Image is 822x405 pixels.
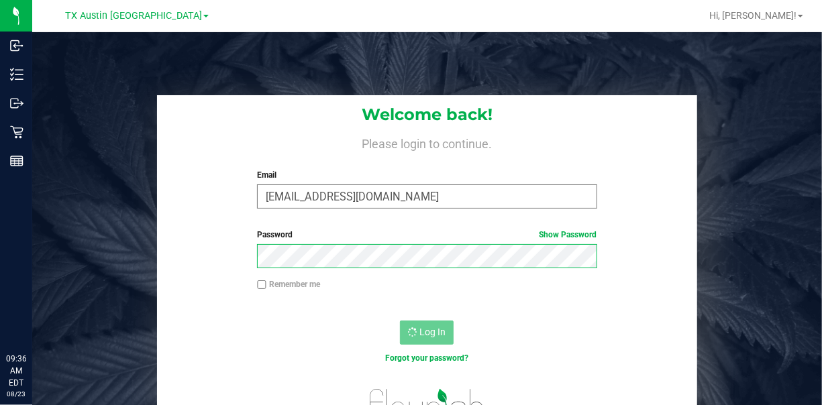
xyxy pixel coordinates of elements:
inline-svg: Reports [10,154,23,168]
span: Password [257,230,293,239]
label: Email [257,169,597,181]
h4: Please login to continue. [157,134,697,150]
inline-svg: Outbound [10,97,23,110]
span: Log In [419,327,446,337]
label: Remember me [257,278,320,290]
a: Show Password [540,230,597,239]
span: Hi, [PERSON_NAME]! [709,10,797,21]
input: Remember me [257,280,266,290]
inline-svg: Inventory [10,68,23,81]
inline-svg: Retail [10,125,23,139]
a: Forgot your password? [385,353,468,363]
inline-svg: Inbound [10,39,23,52]
p: 08/23 [6,389,26,399]
h1: Welcome back! [157,106,697,123]
p: 09:36 AM EDT [6,353,26,389]
button: Log In [400,321,454,345]
span: TX Austin [GEOGRAPHIC_DATA] [65,10,202,21]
